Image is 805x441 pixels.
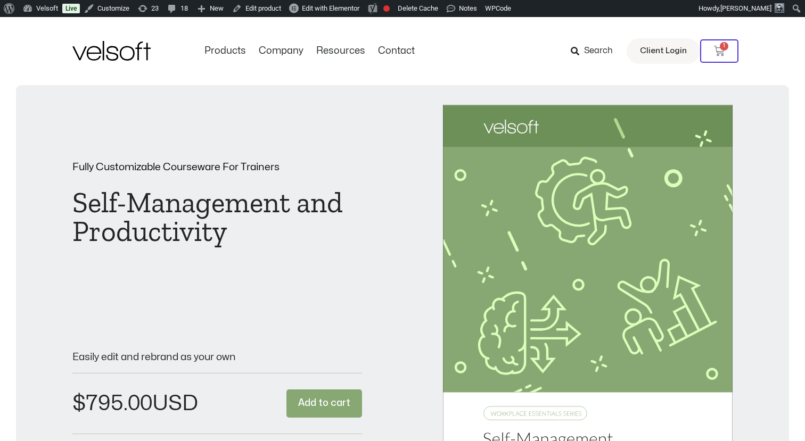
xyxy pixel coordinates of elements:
nav: Menu [198,45,421,57]
a: 1 [700,39,738,63]
img: Velsoft Training Materials [72,41,151,61]
a: CompanyMenu Toggle [252,45,310,57]
span: Client Login [640,44,687,58]
div: Focus keyphrase not set [383,5,390,12]
bdi: 795.00 [72,393,152,414]
a: ResourcesMenu Toggle [310,45,372,57]
span: Search [584,44,613,58]
span: 1 [720,42,728,51]
span: Edit with Elementor [302,4,359,12]
a: Live [62,4,80,13]
span: $ [72,393,86,414]
button: Add to cart [286,389,362,418]
h1: Self-Management and Productivity [72,188,362,246]
a: Client Login [627,38,700,64]
p: Easily edit and rebrand as your own [72,352,362,362]
a: Search [571,42,620,60]
p: Fully Customizable Courseware For Trainers [72,162,362,172]
a: ProductsMenu Toggle [198,45,252,57]
a: ContactMenu Toggle [372,45,421,57]
span: [PERSON_NAME] [720,4,771,12]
